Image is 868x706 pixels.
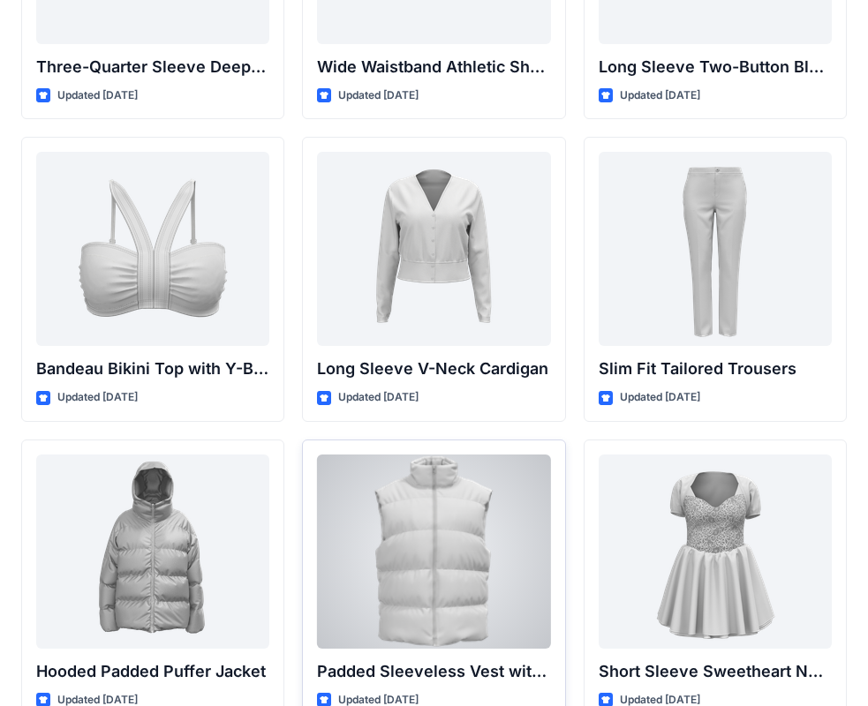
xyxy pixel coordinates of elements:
[317,55,550,79] p: Wide Waistband Athletic Shorts
[599,659,832,684] p: Short Sleeve Sweetheart Neckline Mini Dress with Textured Bodice
[317,152,550,346] a: Long Sleeve V-Neck Cardigan
[317,357,550,381] p: Long Sleeve V-Neck Cardigan
[36,152,269,346] a: Bandeau Bikini Top with Y-Back Straps and Stitch Detail
[317,659,550,684] p: Padded Sleeveless Vest with Stand Collar
[36,357,269,381] p: Bandeau Bikini Top with Y-Back Straps and Stitch Detail
[599,55,832,79] p: Long Sleeve Two-Button Blazer with Flap Pockets
[57,388,138,407] p: Updated [DATE]
[599,454,832,649] a: Short Sleeve Sweetheart Neckline Mini Dress with Textured Bodice
[317,454,550,649] a: Padded Sleeveless Vest with Stand Collar
[338,388,419,407] p: Updated [DATE]
[57,86,138,105] p: Updated [DATE]
[620,86,700,105] p: Updated [DATE]
[338,86,419,105] p: Updated [DATE]
[36,55,269,79] p: Three-Quarter Sleeve Deep V-Neck Button-Down Top
[620,388,700,407] p: Updated [DATE]
[36,454,269,649] a: Hooded Padded Puffer Jacket
[36,659,269,684] p: Hooded Padded Puffer Jacket
[599,357,832,381] p: Slim Fit Tailored Trousers
[599,152,832,346] a: Slim Fit Tailored Trousers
